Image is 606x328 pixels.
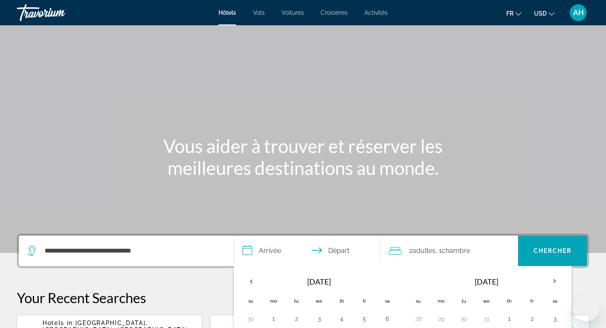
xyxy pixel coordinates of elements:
[43,320,73,326] span: Hotels in
[262,272,376,292] th: [DATE]
[573,8,584,17] span: AH
[44,245,221,257] input: Search hotel destination
[567,4,589,22] button: User Menu
[244,313,258,325] button: Day 30
[380,313,394,325] button: Day 6
[502,313,516,325] button: Day 1
[548,313,561,325] button: Day 3
[267,313,280,325] button: Day 1
[364,9,388,16] a: Activités
[412,313,425,325] button: Day 28
[234,236,380,266] button: Select check in and out date
[506,7,521,19] button: Change language
[409,245,436,257] span: 2
[543,272,566,291] button: Next month
[442,247,470,255] span: Chambre
[534,10,547,17] span: USD
[534,247,572,254] span: Chercher
[412,247,436,255] span: Adultes
[572,294,599,321] iframe: Bouton de lancement de la fenêtre de messagerie
[290,313,303,325] button: Day 2
[436,245,470,257] span: , 1
[380,236,518,266] button: Travelers: 2 adults, 0 children
[312,313,326,325] button: Day 3
[253,9,265,16] a: Vols
[282,9,304,16] a: Voitures
[434,313,448,325] button: Day 29
[17,2,101,24] a: Travorium
[19,236,587,266] div: Search widget
[457,313,470,325] button: Day 30
[518,236,587,266] button: Search
[239,272,262,291] button: Previous month
[480,313,493,325] button: Day 31
[17,289,589,306] p: Your Recent Searches
[430,272,543,292] th: [DATE]
[525,313,539,325] button: Day 2
[145,135,461,179] h1: Vous aider à trouver et réserver les meilleures destinations au monde.
[335,313,348,325] button: Day 4
[506,10,513,17] span: fr
[321,9,348,16] a: Croisières
[218,9,236,16] a: Hôtels
[358,313,371,325] button: Day 5
[534,7,555,19] button: Change currency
